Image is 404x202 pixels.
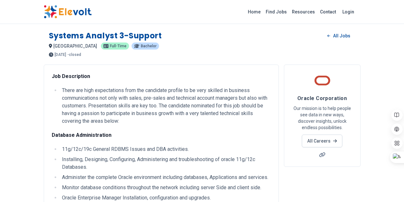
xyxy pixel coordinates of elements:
[52,73,90,79] strong: Job Description
[60,184,271,191] li: Monitor database conditions throughout the network including server Side and client side.
[339,5,358,18] a: Login
[302,135,342,147] a: All Careers
[55,53,66,57] span: [DATE]
[49,31,162,41] h1: Systems Analyst 3-Support
[60,156,271,171] li: Installing, Designing, Configuring, Administering and troubleshooting of oracle 11g/12c Databases.
[60,145,271,153] li: 11g/12c/19c General RDBMS Issues and DBA activities.
[60,174,271,181] li: Administer the complete Oracle environment including databases, Applications and services.
[317,7,339,17] a: Contact
[322,31,355,41] a: All Jobs
[289,7,317,17] a: Resources
[297,95,347,101] span: Oracle Corporation
[141,44,156,48] span: Bachelor
[292,105,353,131] p: Our mission is to help people see data in new ways, discover insights, unlock endless possibilities.
[67,53,81,57] p: - closed
[314,73,330,89] img: Oracle Corporation
[52,132,111,138] strong: Database Administration
[110,44,126,48] span: Full-time
[263,7,289,17] a: Find Jobs
[44,5,92,19] img: Elevolt
[60,194,271,202] li: Oracle Enterprise Manager Installation, configuration and upgrades.
[53,43,97,49] span: [GEOGRAPHIC_DATA]
[60,87,271,125] li: There are high expectations from the candidate profile to be very skilled in business communicati...
[245,7,263,17] a: Home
